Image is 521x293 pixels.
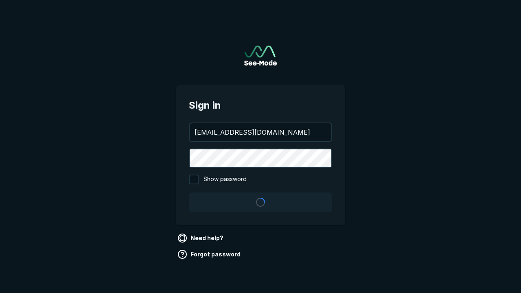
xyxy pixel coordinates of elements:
a: Need help? [176,232,227,245]
input: your@email.com [190,123,331,141]
img: See-Mode Logo [244,46,277,66]
span: Sign in [189,98,332,113]
a: Go to sign in [244,46,277,66]
a: Forgot password [176,248,244,261]
span: Show password [204,175,247,184]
